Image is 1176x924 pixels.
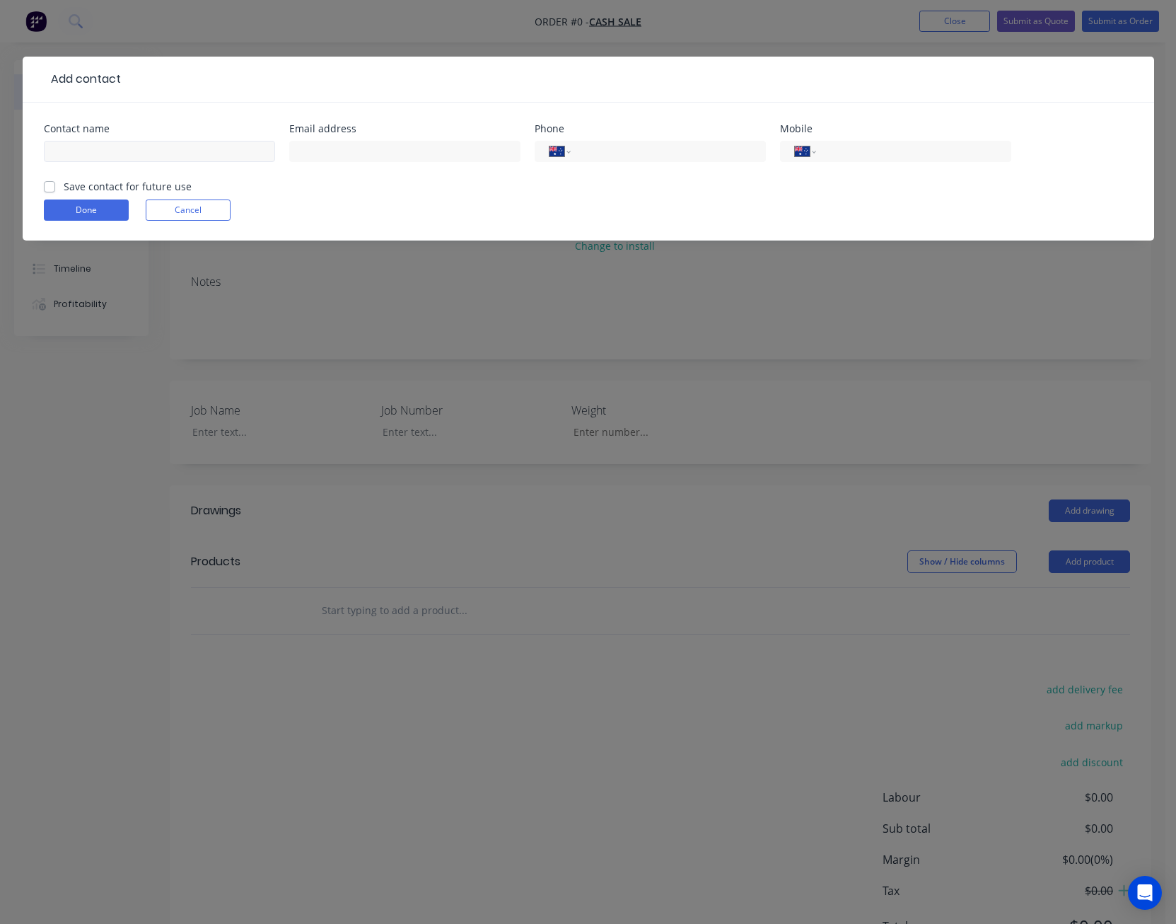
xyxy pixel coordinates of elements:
[289,124,520,134] div: Email address
[44,71,121,88] div: Add contact
[44,124,275,134] div: Contact name
[146,200,231,221] button: Cancel
[1128,876,1162,910] div: Open Intercom Messenger
[780,124,1011,134] div: Mobile
[44,200,129,221] button: Done
[535,124,766,134] div: Phone
[64,179,192,194] label: Save contact for future use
